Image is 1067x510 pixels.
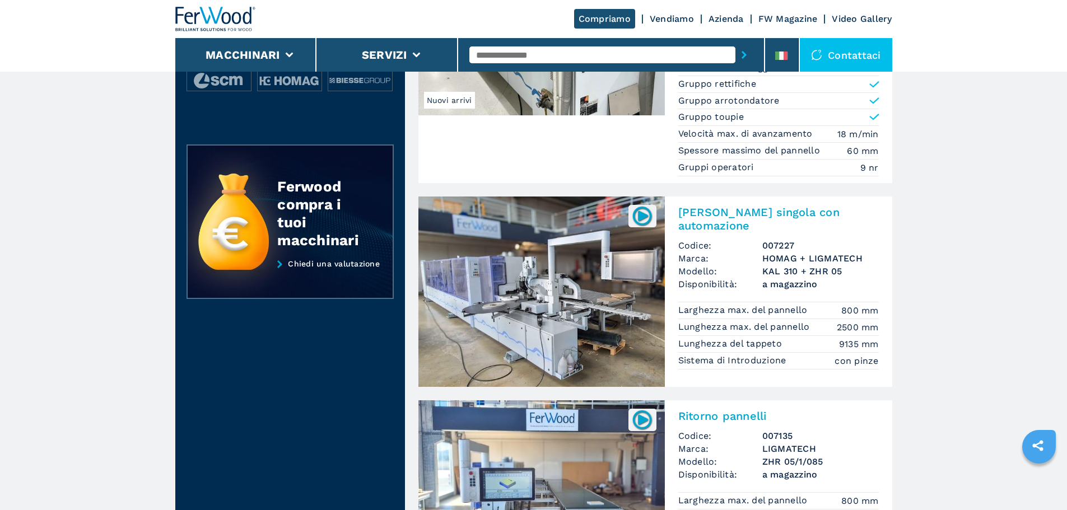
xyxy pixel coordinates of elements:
[832,13,892,24] a: Video Gallery
[206,48,280,62] button: Macchinari
[758,13,818,24] a: FW Magazine
[187,69,251,92] img: image
[678,455,762,468] span: Modello:
[678,494,810,507] p: Larghezza max. del pannello
[762,239,879,252] h3: 007227
[678,354,789,367] p: Sistema di Introduzione
[678,252,762,265] span: Marca:
[258,69,322,92] img: image
[362,48,407,62] button: Servizi
[762,468,879,481] span: a magazzino
[762,442,879,455] h3: LIGMATECH
[762,429,879,442] h3: 007135
[762,278,879,291] span: a magazzino
[800,38,892,72] div: Contattaci
[631,205,653,227] img: 007227
[735,42,753,68] button: submit-button
[678,161,757,174] p: Gruppi operatori
[762,252,879,265] h3: HOMAG + LIGMATECH
[277,177,370,249] div: Ferwood compra i tuoi macchinari
[678,144,823,157] p: Spessore massimo del pannello
[847,144,878,157] em: 60 mm
[837,321,879,334] em: 2500 mm
[678,429,762,442] span: Codice:
[837,128,879,141] em: 18 m/min
[678,338,785,350] p: Lunghezza del tappeto
[187,259,394,300] a: Chiedi una valutazione
[678,304,810,316] p: Larghezza max. del pannello
[678,442,762,455] span: Marca:
[650,13,694,24] a: Vendiamo
[678,265,762,278] span: Modello:
[328,69,392,92] img: image
[678,468,762,481] span: Disponibilità:
[574,9,635,29] a: Compriamo
[678,78,756,90] p: Gruppo rettifiche
[678,239,762,252] span: Codice:
[811,49,822,60] img: Contattaci
[418,196,665,387] img: Bordatrice singola con automazione HOMAG + LIGMATECH KAL 310 + ZHR 05
[709,13,744,24] a: Azienda
[841,494,879,507] em: 800 mm
[678,321,813,333] p: Lunghezza max. del pannello
[424,92,475,109] span: Nuovi arrivi
[860,161,879,174] em: 9 nr
[175,7,256,31] img: Ferwood
[678,205,879,232] h2: [PERSON_NAME] singola con automazione
[1019,460,1059,502] iframe: Chat
[762,265,879,278] h3: KAL 310 + ZHR 05
[835,354,878,367] em: con pinze
[1024,432,1052,460] a: sharethis
[678,409,879,423] h2: Ritorno pannelli
[678,95,780,107] p: Gruppo arrotondatore
[762,455,879,468] h3: ZHR 05/1/085
[839,338,879,350] em: 9135 mm
[678,111,744,123] p: Gruppo toupie
[841,304,879,317] em: 800 mm
[418,196,892,387] a: Bordatrice singola con automazione HOMAG + LIGMATECH KAL 310 + ZHR 05007227[PERSON_NAME] singola ...
[678,278,762,291] span: Disponibilità:
[631,409,653,431] img: 007135
[678,128,816,140] p: Velocità max. di avanzamento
